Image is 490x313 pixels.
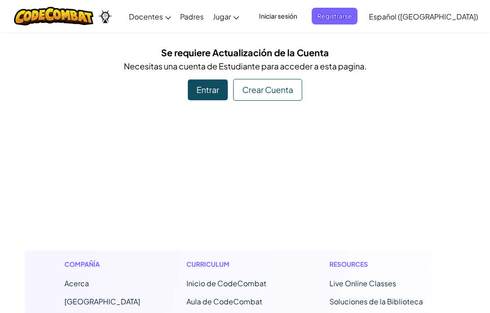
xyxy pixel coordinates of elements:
a: Docentes [124,4,176,29]
h1: Resources [329,259,426,269]
span: Inicio de CodeCombat [186,279,266,288]
span: Jugar [213,12,231,21]
img: Ozaria [98,10,113,23]
p: Necesitas una cuenta de Estudiante para acceder a esta pagina. [32,59,458,73]
img: CodeCombat logo [14,7,93,25]
button: Registrarse [312,8,358,24]
span: Español ([GEOGRAPHIC_DATA]) [369,12,478,21]
h5: Se requiere Actualización de la Cuenta [32,45,458,59]
button: Iniciar sesión [254,8,303,24]
div: Crear Cuenta [233,79,302,101]
a: Acerca [64,279,89,288]
a: [GEOGRAPHIC_DATA] [64,297,140,306]
a: Jugar [208,4,244,29]
span: Docentes [129,12,163,21]
a: Aula de CodeCombat [186,297,262,306]
a: Live Online Classes [329,279,396,288]
div: Entrar [188,79,228,100]
h1: Curriculum [186,259,283,269]
a: Padres [176,4,208,29]
a: Español ([GEOGRAPHIC_DATA]) [364,4,483,29]
h1: Compañía [64,259,140,269]
a: Soluciones de la Biblioteca [329,297,423,306]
